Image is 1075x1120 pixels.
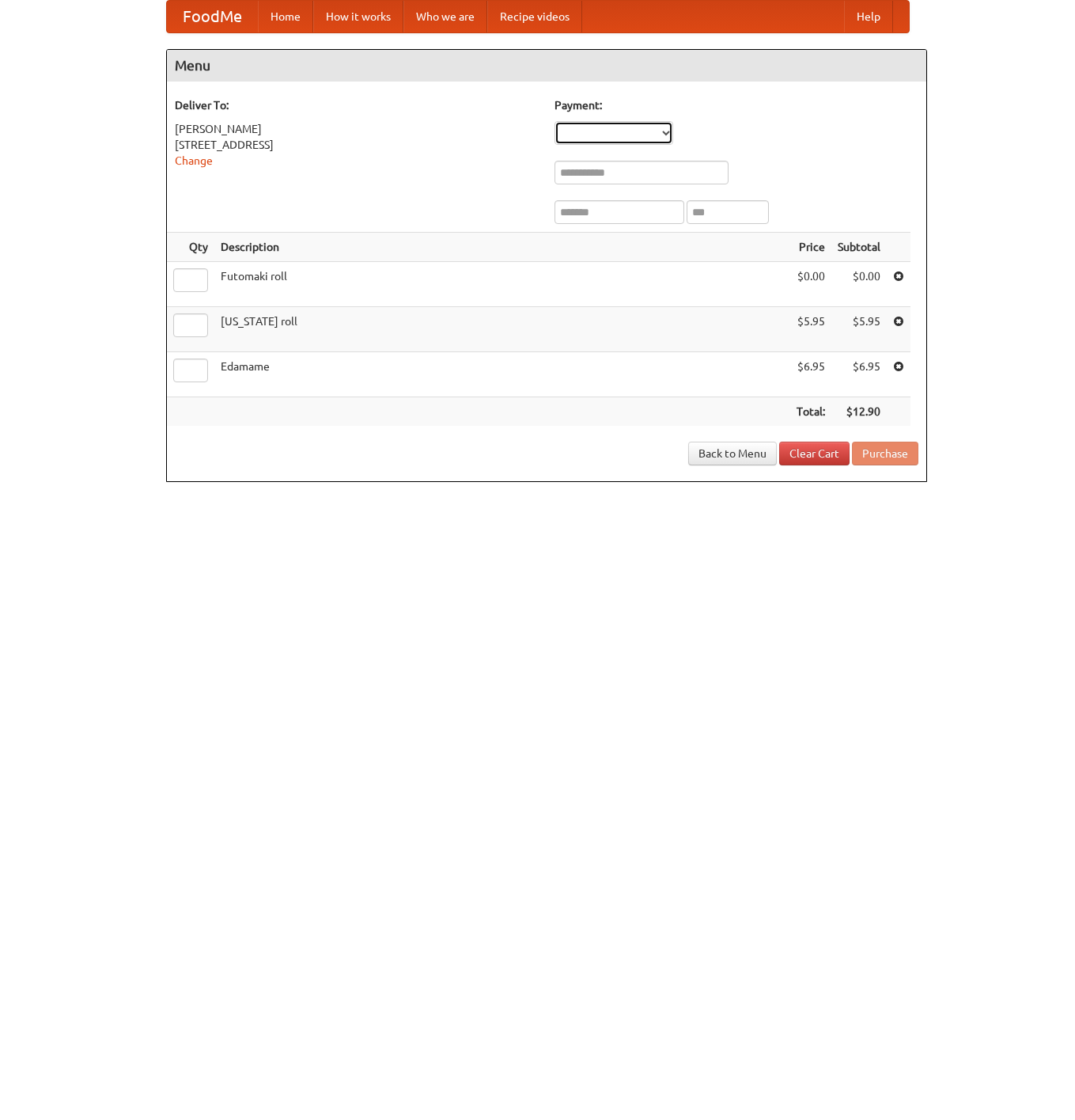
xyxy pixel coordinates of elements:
div: [STREET_ADDRESS] [175,137,539,153]
a: Change [175,154,213,167]
h4: Menu [167,50,926,82]
button: Purchase [852,442,918,465]
td: $6.95 [790,352,831,397]
td: [US_STATE] roll [214,307,790,352]
a: How it works [313,1,403,32]
td: Edamame [214,352,790,397]
div: [PERSON_NAME] [175,121,539,137]
th: $12.90 [831,397,887,427]
th: Subtotal [831,233,887,262]
a: Clear Cart [779,442,850,465]
td: $5.95 [831,307,887,352]
h5: Deliver To: [175,97,539,113]
th: Price [790,233,831,262]
td: $6.95 [831,352,887,397]
a: Recipe videos [487,1,582,32]
th: Total: [790,397,831,427]
td: $0.00 [790,262,831,307]
th: Description [214,233,790,262]
th: Qty [167,233,214,262]
td: $5.95 [790,307,831,352]
a: Home [258,1,313,32]
td: Futomaki roll [214,262,790,307]
a: Back to Menu [688,442,777,465]
a: Who we are [403,1,487,32]
td: $0.00 [831,262,887,307]
a: Help [844,1,893,32]
h5: Payment: [555,97,918,113]
a: FoodMe [167,1,258,32]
